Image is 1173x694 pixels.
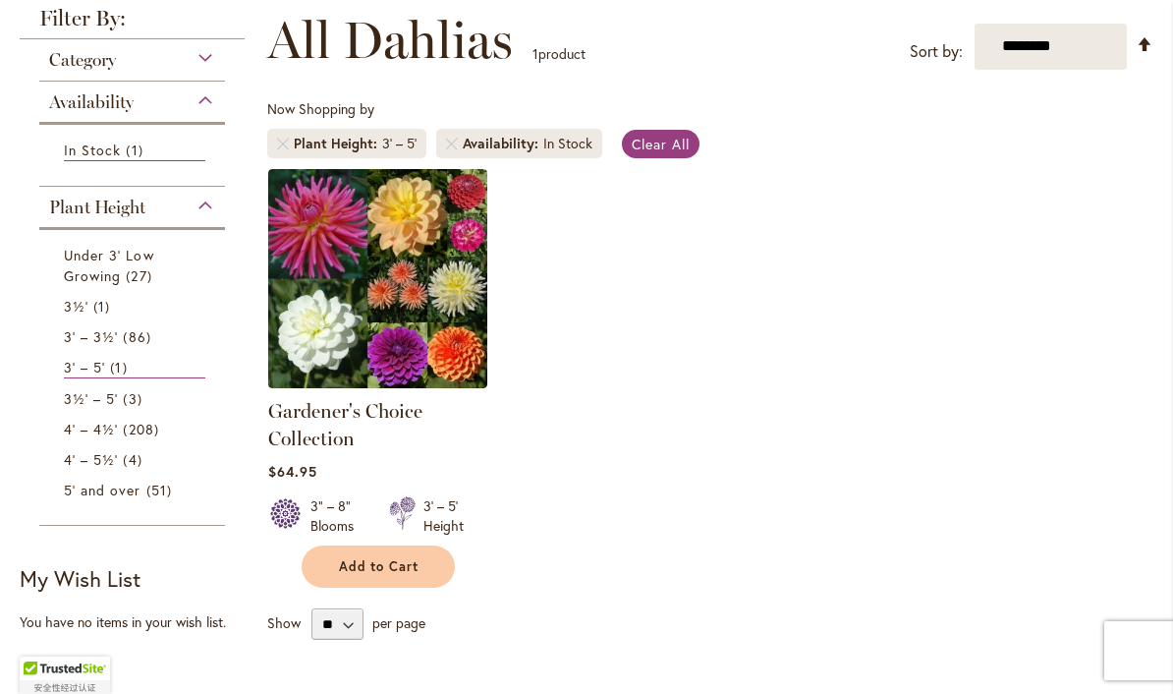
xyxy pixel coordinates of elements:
a: Gardener's Choice Collection [268,374,487,392]
a: Gardener's Choice Collection [268,399,422,450]
a: In Stock 1 [64,140,205,161]
a: 3' – 3½' 86 [64,326,205,347]
a: Remove Availability In Stock [446,138,458,149]
div: 3' – 5' [382,134,417,153]
span: $64.95 [268,462,317,481]
span: 1 [110,357,132,377]
span: Plant Height [49,197,145,218]
span: Clear All [632,135,690,153]
a: Clear All [622,130,699,158]
span: 4' – 4½' [64,420,118,438]
span: 86 [123,326,155,347]
span: Category [49,49,116,71]
a: 3½' 1 [64,296,205,317]
a: 3' – 5' 1 [64,357,205,378]
a: 4' – 5½' 4 [64,449,205,470]
span: Add to Cart [339,558,419,575]
span: 1 [93,296,115,317]
div: In Stock [543,134,592,153]
a: 5' and over 51 [64,480,205,500]
span: 3½' [64,297,88,316]
span: Availability [49,91,134,113]
img: Gardener's Choice Collection [268,169,487,388]
span: In Stock [64,141,121,159]
iframe: Launch Accessibility Center [15,624,70,679]
span: 4 [123,449,146,470]
span: Plant Height [294,134,382,153]
span: 27 [126,265,156,286]
span: 3 [123,388,146,409]
p: product [532,38,586,70]
a: Under 3' Low Growing 27 [64,245,205,286]
span: All Dahlias [267,11,513,70]
span: 3' – 5' [64,358,105,376]
a: 3½' – 5' 3 [64,388,205,409]
span: 3½' – 5' [64,389,118,408]
span: 51 [146,480,177,500]
span: 3' – 3½' [64,327,118,346]
span: per page [372,613,425,632]
span: 5' and over [64,481,141,499]
div: You have no items in your wish list. [20,612,255,632]
a: 4' – 4½' 208 [64,419,205,439]
span: 1 [126,140,147,160]
span: Show [267,613,301,632]
div: 3" – 8" Blooms [310,496,365,536]
span: Now Shopping by [267,99,374,118]
span: 1 [532,44,538,63]
strong: My Wish List [20,564,140,593]
span: Availability [463,134,543,153]
strong: Filter By: [20,8,245,39]
span: Under 3' Low Growing [64,246,154,285]
span: 4' – 5½' [64,450,118,469]
label: Sort by: [910,33,963,70]
div: 3' – 5' Height [423,496,464,536]
span: 208 [123,419,163,439]
a: Remove Plant Height 3' – 5' [277,138,289,149]
button: Add to Cart [302,546,455,588]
